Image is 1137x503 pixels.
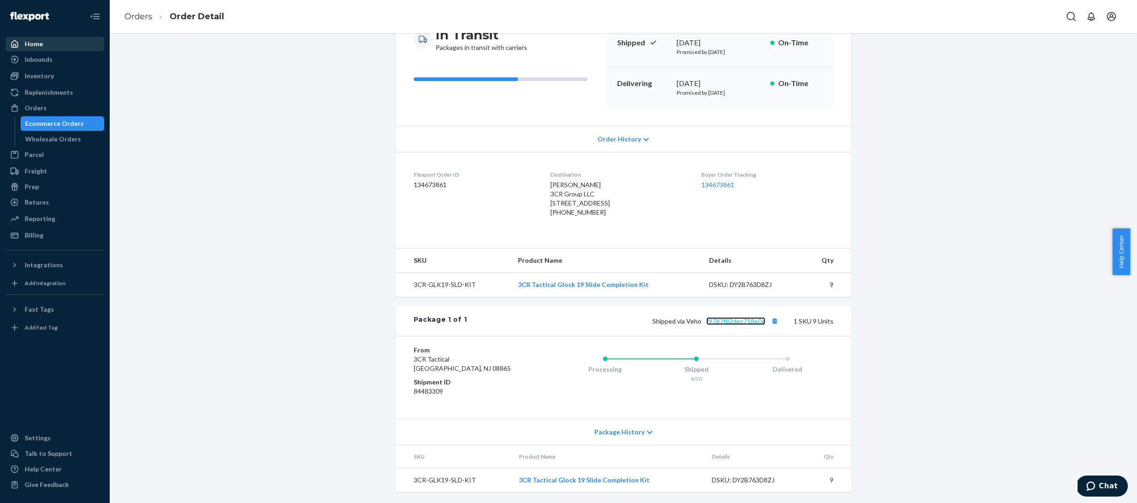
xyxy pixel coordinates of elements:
div: Billing [25,231,43,240]
dt: Flexport Order ID [414,171,536,178]
a: Prep [5,179,104,194]
div: Add Integration [25,279,65,287]
button: Fast Tags [5,302,104,317]
div: Replenishments [25,88,73,97]
dd: 84483309 [414,387,523,396]
p: On-Time [778,78,822,89]
iframe: Opens a widget where you can chat to one of our agents [1078,476,1128,498]
div: Orders [25,103,47,113]
td: 3CR-GLK19-SLD-KIT [395,468,512,492]
p: Shipped [617,38,669,48]
a: f9787f82dec718e0e [706,317,765,325]
button: Open Search Box [1062,7,1080,26]
div: [DATE] [677,38,763,48]
div: Help Center [25,465,62,474]
a: Orders [124,11,152,22]
a: Ecommerce Orders [21,116,105,131]
ol: breadcrumbs [117,3,231,30]
th: Qty [802,249,852,273]
dt: Destination [550,171,687,178]
span: Package History [594,427,645,437]
div: Settings [25,433,51,443]
img: tab_keywords_by_traffic_grey.svg [91,58,98,65]
button: Talk to Support [5,446,104,461]
a: Freight [5,164,104,178]
th: Qty [805,445,851,468]
a: Reporting [5,211,104,226]
div: Processing [560,365,651,374]
div: DSKU: DY2B763D8ZJ [709,280,795,289]
a: Wholesale Orders [21,132,105,146]
img: logo_orange.svg [15,15,22,22]
p: Promised by [DATE] [677,89,763,97]
div: Prep [25,182,39,191]
div: Domain: [DOMAIN_NAME] [24,24,101,31]
div: Domain Overview [35,59,82,65]
button: Close Navigation [86,7,104,26]
a: Add Integration [5,276,104,291]
a: Parcel [5,147,104,162]
td: 9 [805,468,851,492]
a: Help Center [5,462,104,476]
button: Integrations [5,258,104,272]
p: On-Time [778,38,822,48]
div: [DATE] [677,78,763,89]
button: Open notifications [1082,7,1100,26]
a: Replenishments [5,85,104,100]
a: 134673861 [701,181,734,189]
div: [PHONE_NUMBER] [550,208,687,217]
a: Orders [5,101,104,115]
th: Product Name [511,249,702,273]
button: Give Feedback [5,477,104,492]
img: Flexport logo [10,12,49,21]
div: Parcel [25,150,44,159]
h3: In Transit [436,27,527,43]
p: Delivering [617,78,669,89]
dd: 134673861 [414,180,536,189]
a: Billing [5,228,104,243]
th: Details [702,249,802,273]
div: Package 1 of 1 [414,315,467,327]
th: Product Name [512,445,705,468]
span: Order History [598,135,641,144]
a: Settings [5,431,104,445]
div: Home [25,39,43,49]
div: 8/20 [651,375,742,383]
div: Add Fast Tag [25,324,58,331]
div: Wholesale Orders [25,135,81,144]
th: SKU [395,249,511,273]
span: Shipped via Veho [652,317,781,325]
a: Order Detail [170,11,224,22]
img: website_grey.svg [15,24,22,31]
dt: Shipment ID [414,378,523,387]
a: Inbounds [5,52,104,67]
div: Ecommerce Orders [25,119,84,128]
dt: Buyer Order Tracking [701,171,833,178]
a: Inventory [5,69,104,83]
button: Open account menu [1102,7,1121,26]
td: 9 [802,273,852,297]
div: Integrations [25,260,63,270]
div: Packages in transit with carriers [436,27,527,52]
div: Inventory [25,71,54,81]
th: SKU [395,445,512,468]
div: Fast Tags [25,305,54,314]
div: Give Feedback [25,480,69,489]
div: Keywords by Traffic [101,59,154,65]
div: v 4.0.25 [26,15,45,22]
div: Freight [25,167,47,176]
div: DSKU: DY2B763D8ZJ [712,476,798,485]
dt: From [414,346,523,355]
td: 3CR-GLK19-SLD-KIT [395,273,511,297]
div: Shipped [651,365,742,374]
a: Returns [5,195,104,210]
img: tab_domain_overview_orange.svg [25,58,32,65]
a: 3CR Tactical Glock 19 Slide Completion Kit [518,281,649,288]
span: [PERSON_NAME] 3CR Group LLC [STREET_ADDRESS] [550,181,610,207]
button: Help Center [1112,228,1130,275]
span: 3CR Tactical [GEOGRAPHIC_DATA], NJ 08865 [414,355,511,372]
th: Details [705,445,805,468]
div: Reporting [25,214,55,223]
div: Talk to Support [25,449,72,458]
